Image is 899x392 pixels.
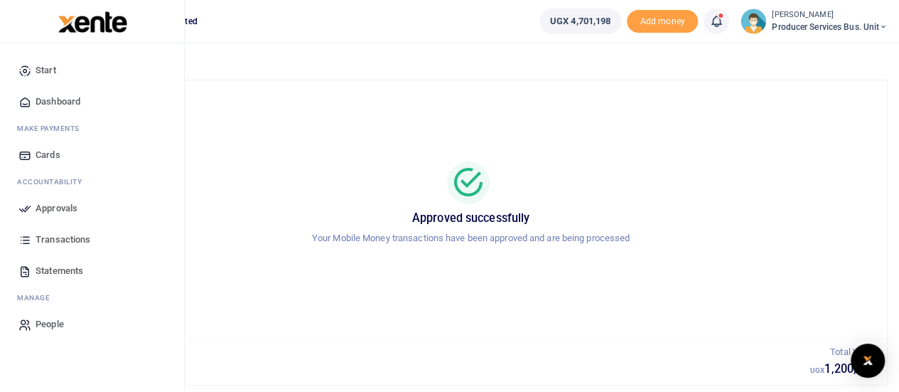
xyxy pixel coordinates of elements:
[36,201,77,216] span: Approvals
[11,309,173,340] a: People
[66,345,810,360] p: Total Transactions
[11,255,173,287] a: Statements
[627,15,698,26] a: Add money
[627,10,698,33] li: Toup your wallet
[58,11,127,33] img: logo-large
[772,9,888,21] small: [PERSON_NAME]
[741,9,766,34] img: profile-user
[627,10,698,33] span: Add money
[36,317,64,332] span: People
[810,366,824,374] small: UGX
[11,287,173,309] li: M
[11,55,173,86] a: Start
[72,231,870,246] p: Your Mobile Money transactions have been approved and are being processed
[24,292,50,303] span: anage
[741,9,888,34] a: profile-user [PERSON_NAME] Producer Services Bus. Unit
[810,362,876,376] h5: 1,200,000
[28,176,82,187] span: countability
[539,9,621,34] a: UGX 4,701,198
[57,16,127,26] a: logo-small logo-large logo-large
[11,139,173,171] a: Cards
[851,344,885,378] div: Open Intercom Messenger
[36,95,80,109] span: Dashboard
[36,264,83,278] span: Statements
[36,63,56,78] span: Start
[11,171,173,193] li: Ac
[810,345,876,360] p: Total Value
[24,123,80,134] span: ake Payments
[36,148,60,162] span: Cards
[772,21,888,33] span: Producer Services Bus. Unit
[11,117,173,139] li: M
[11,193,173,224] a: Approvals
[36,233,90,247] span: Transactions
[11,224,173,255] a: Transactions
[534,9,627,34] li: Wallet ballance
[66,362,810,376] h5: 1
[11,86,173,117] a: Dashboard
[550,14,610,28] span: UGX 4,701,198
[72,211,870,226] h5: Approved successfully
